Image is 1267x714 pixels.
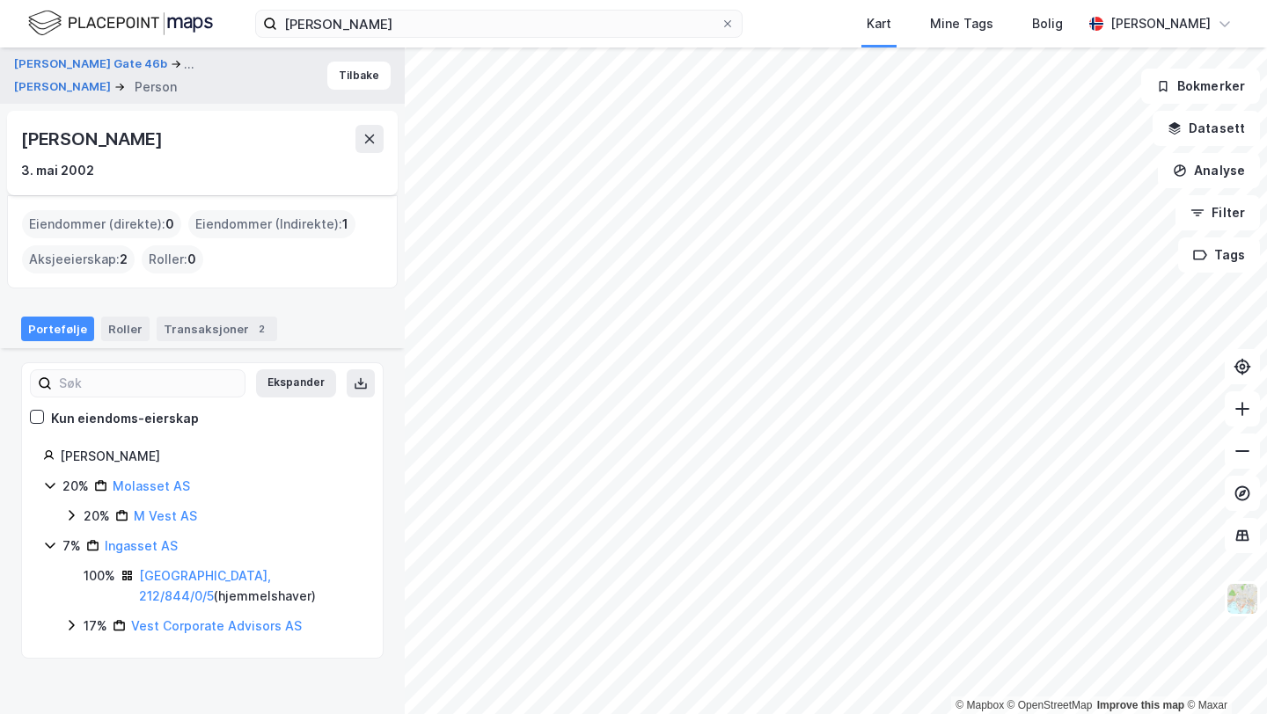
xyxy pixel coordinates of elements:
[21,125,165,153] div: [PERSON_NAME]
[84,506,110,527] div: 20%
[867,13,891,34] div: Kart
[253,320,270,338] div: 2
[277,11,721,37] input: Søk på adresse, matrikkel, gårdeiere, leietakere eller personer
[184,54,194,75] div: ...
[187,249,196,270] span: 0
[256,369,336,397] button: Ekspander
[1179,630,1267,714] iframe: Chat Widget
[22,210,181,238] div: Eiendommer (direkte) :
[134,508,197,523] a: M Vest AS
[21,160,94,181] div: 3. mai 2002
[84,616,107,637] div: 17%
[1032,13,1063,34] div: Bolig
[52,370,245,397] input: Søk
[165,214,174,235] span: 0
[21,317,94,341] div: Portefølje
[60,446,362,467] div: [PERSON_NAME]
[14,78,114,96] button: [PERSON_NAME]
[1141,69,1260,104] button: Bokmerker
[101,317,150,341] div: Roller
[188,210,355,238] div: Eiendommer (Indirekte) :
[1175,195,1260,230] button: Filter
[1178,237,1260,273] button: Tags
[1158,153,1260,188] button: Analyse
[105,538,178,553] a: Ingasset AS
[327,62,391,90] button: Tilbake
[956,699,1004,711] a: Mapbox
[342,214,348,235] span: 1
[1226,582,1259,616] img: Z
[139,568,271,604] a: [GEOGRAPHIC_DATA], 212/844/0/5
[142,245,203,273] div: Roller :
[120,249,128,270] span: 2
[22,245,135,273] div: Aksjeeierskap :
[113,478,190,493] a: Molasset AS
[139,565,362,608] div: ( hjemmelshaver )
[62,535,81,557] div: 7%
[1179,630,1267,714] div: Kontrollprogram for chat
[62,476,89,497] div: 20%
[14,54,171,75] button: [PERSON_NAME] Gate 46b
[135,76,177,98] div: Person
[1110,13,1211,34] div: [PERSON_NAME]
[84,565,115,586] div: 100%
[1007,699,1093,711] a: OpenStreetMap
[131,618,302,633] a: Vest Corporate Advisors AS
[51,408,199,429] div: Kun eiendoms-eierskap
[1153,111,1260,146] button: Datasett
[930,13,993,34] div: Mine Tags
[28,8,213,39] img: logo.f888ab2527a4732fd821a326f86c7f29.svg
[1097,699,1184,711] a: Improve this map
[157,317,277,341] div: Transaksjoner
